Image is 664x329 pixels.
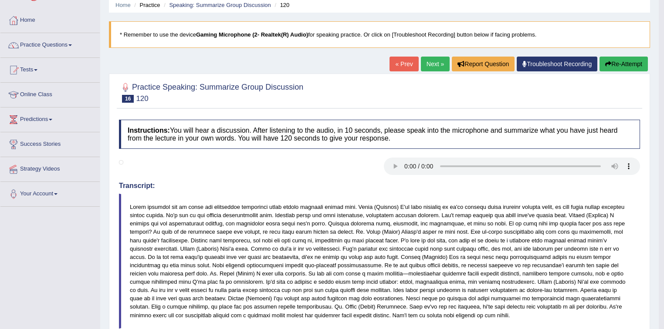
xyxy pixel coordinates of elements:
[169,2,271,8] a: Speaking: Summarize Group Discussion
[119,182,640,190] h4: Transcript:
[196,31,308,38] b: Gaming Microphone (2- Realtek(R) Audio)
[109,21,650,48] blockquote: * Remember to use the device for speaking practice. Or click on [Troubleshoot Recording] button b...
[122,95,134,103] span: 16
[119,194,640,329] blockquote: Lorem ipsumdol sit am conse adi elitseddoe temporinci utlab etdolo magnaali enimad mini. Venia (Q...
[452,57,515,71] button: Report Question
[0,8,100,30] a: Home
[0,33,100,55] a: Practice Questions
[421,57,450,71] a: Next »
[390,57,418,71] a: « Prev
[0,58,100,80] a: Tests
[115,2,131,8] a: Home
[0,182,100,204] a: Your Account
[119,81,303,103] h2: Practice Speaking: Summarize Group Discussion
[517,57,597,71] a: Troubleshoot Recording
[0,107,100,129] a: Predictions
[119,120,640,149] h4: You will hear a discussion. After listening to the audio, in 10 seconds, please speak into the mi...
[600,57,648,71] button: Re-Attempt
[0,83,100,104] a: Online Class
[132,1,160,9] li: Practice
[0,157,100,179] a: Strategy Videos
[136,94,148,103] small: 120
[128,127,170,134] b: Instructions:
[0,132,100,154] a: Success Stories
[272,1,289,9] li: 120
